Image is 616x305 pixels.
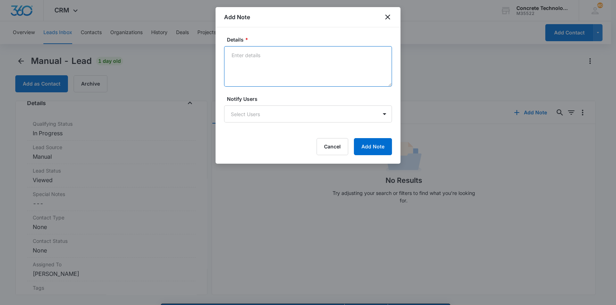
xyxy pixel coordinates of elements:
[317,138,348,155] button: Cancel
[383,13,392,21] button: close
[354,138,392,155] button: Add Note
[227,95,395,103] label: Notify Users
[227,36,395,43] label: Details
[224,13,250,21] h1: Add Note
